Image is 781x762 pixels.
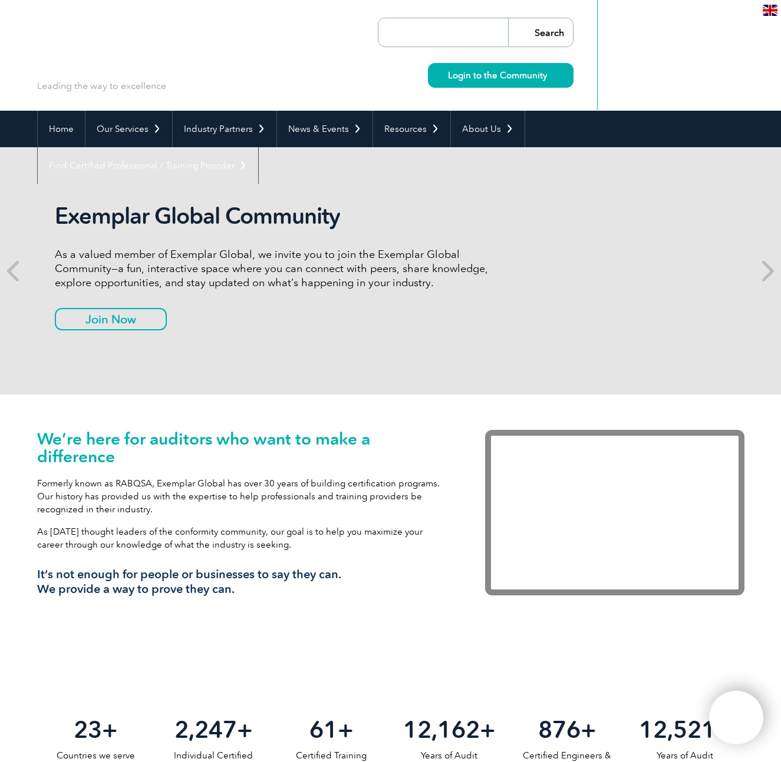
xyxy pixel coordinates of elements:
span: 23 [74,715,102,744]
span: 12,162 [403,715,480,744]
span: 61 [309,715,338,744]
input: Search [508,18,573,47]
img: svg+xml;nitro-empty-id=MzcwOjIyMw==-1;base64,PHN2ZyB2aWV3Qm94PSIwIDAgMTEgMTEiIHdpZHRoPSIxMSIgaGVp... [547,72,553,78]
a: Find Certified Professional / Training Provider [38,147,258,184]
a: Home [38,111,85,147]
p: Leading the way to excellence [37,79,166,92]
a: Resources [373,111,450,147]
h2: + [508,720,626,739]
img: en [763,5,777,16]
h2: + [390,720,508,739]
img: svg+xml;nitro-empty-id=MTgxNToxMTY=-1;base64,PHN2ZyB2aWV3Qm94PSIwIDAgNDAwIDQwMCIgd2lkdGg9IjQwMCIg... [721,703,751,733]
a: Login to the Community [428,63,574,88]
span: 12,521 [639,715,716,744]
a: About Us [451,111,525,147]
span: 876 [538,715,581,744]
p: As a valued member of Exemplar Global, we invite you to join the Exemplar Global Community—a fun,... [55,247,497,290]
a: Industry Partners [173,111,276,147]
p: Countries we serve [37,749,155,762]
span: 2,247 [174,715,237,744]
p: As [DATE] thought leaders of the conformity community, our goal is to help you maximize your care... [37,525,450,551]
h1: We’re here for auditors who want to make a difference [37,430,450,465]
h2: + [272,720,390,739]
h2: Exemplar Global Community [55,203,497,230]
h2: + [37,720,155,739]
p: Formerly known as RABQSA, Exemplar Global has over 30 years of building certification programs. O... [37,477,450,516]
a: Join Now [55,308,167,330]
a: Our Services [85,111,172,147]
h2: + [154,720,272,739]
h3: It’s not enough for people or businesses to say they can. We provide a way to prove they can. [37,567,450,597]
iframe: Exemplar Global: Working together to make a difference [485,430,744,595]
a: News & Events [277,111,373,147]
h2: + [626,720,744,739]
